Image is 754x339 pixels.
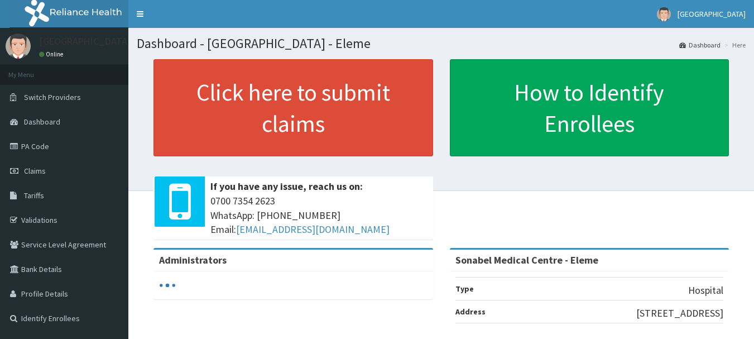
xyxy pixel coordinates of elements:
a: [EMAIL_ADDRESS][DOMAIN_NAME] [236,223,390,236]
a: Online [39,50,66,58]
b: If you have any issue, reach us on: [210,180,363,193]
span: Switch Providers [24,92,81,102]
span: Tariffs [24,190,44,200]
a: Dashboard [679,40,721,50]
span: Claims [24,166,46,176]
h1: Dashboard - [GEOGRAPHIC_DATA] - Eleme [137,36,746,51]
b: Address [455,307,486,317]
b: Type [455,284,474,294]
li: Here [722,40,746,50]
a: How to Identify Enrollees [450,59,729,156]
span: 0700 7354 2623 WhatsApp: [PHONE_NUMBER] Email: [210,194,428,237]
span: [GEOGRAPHIC_DATA] [678,9,746,19]
img: User Image [6,34,31,59]
b: Administrators [159,254,227,266]
svg: audio-loading [159,277,176,294]
strong: Sonabel Medical Centre - Eleme [455,254,598,266]
img: User Image [657,7,671,21]
p: [GEOGRAPHIC_DATA] [39,36,131,46]
a: Click here to submit claims [153,59,433,156]
p: [STREET_ADDRESS] [636,306,723,321]
p: Hospital [688,283,723,298]
span: Dashboard [24,117,60,127]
